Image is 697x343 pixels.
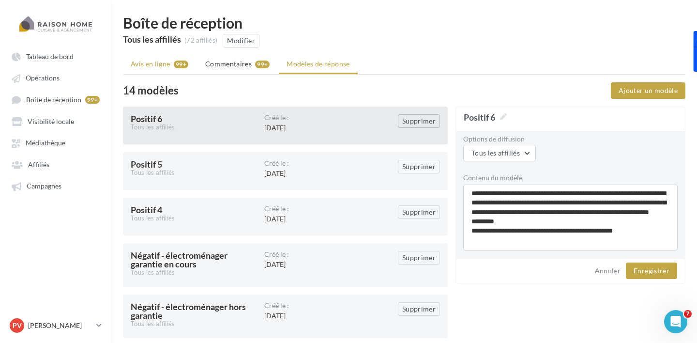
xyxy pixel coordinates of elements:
div: Créé le : [264,160,398,167]
a: Visibilité locale [6,112,106,130]
p: [PERSON_NAME] [28,321,92,330]
div: (72 affiliés) [184,36,217,45]
span: Affiliés [28,160,49,169]
div: Tous les affiliés [131,268,257,277]
div: Négatif - électroménager hors garantie [131,302,257,328]
div: Mots-clés [121,57,148,63]
img: website_grey.svg [15,25,23,33]
div: Négatif - électroménager garantie en cours [131,251,257,277]
div: Domaine [50,57,75,63]
button: Supprimer [398,205,440,219]
button: Supprimer [398,251,440,265]
img: tab_keywords_by_traffic_grey.svg [110,56,118,64]
div: Créé le : [264,114,398,121]
img: tab_domain_overview_orange.svg [39,56,47,64]
button: Ajouter un modèle [611,82,685,99]
a: Campagnes [6,177,106,194]
div: Tous les affiliés [131,214,257,223]
button: Supprimer [398,114,440,128]
button: Tous les affiliés [463,145,536,161]
a: PV [PERSON_NAME] [8,316,104,335]
div: v 4.0.24 [27,16,47,23]
div: Créé le : [264,302,398,309]
button: Modifier [223,34,259,47]
div: Positif 4 [131,205,257,223]
div: Positif 5 [131,160,257,177]
a: Médiathèque [6,134,106,151]
span: Tableau de bord [26,52,74,61]
span: Opérations [26,74,60,82]
img: logo_orange.svg [15,16,23,23]
span: Boîte de réception [26,95,81,104]
div: Positif 6 [131,114,257,132]
span: PV [13,321,22,330]
iframe: Intercom live chat [664,310,687,333]
div: Domaine: [DOMAIN_NAME] [25,25,109,33]
button: Annuler [591,265,624,277]
div: [DATE] [264,302,398,321]
div: [DATE] [264,205,398,224]
a: Affiliés [6,156,106,173]
a: Tableau de bord [6,47,106,65]
div: 99+ [85,96,100,104]
span: Positif 6 [464,111,507,124]
a: Opérations [6,69,106,86]
div: Contenu du modèle [463,173,678,183]
button: Supprimer [398,302,440,316]
div: Créé le : [264,251,398,258]
span: 7 [684,310,692,318]
div: [DATE] [264,251,398,269]
div: Boîte de réception [123,16,685,30]
a: Boîte de réception 99+ [6,91,106,109]
div: 14 modèles [123,85,611,96]
label: Options de diffusion [463,136,678,142]
button: Enregistrer [626,263,677,279]
div: Créé le : [264,205,398,212]
div: Tous les affiliés [131,123,257,132]
div: [DATE] [264,160,398,178]
div: Tous les affiliés [123,35,181,44]
span: Visibilité locale [28,117,74,125]
span: Tous les affiliés [471,149,520,157]
div: 99+ [174,61,188,68]
div: [DATE] [264,114,398,133]
span: Commentaires [205,59,252,69]
button: Supprimer [398,160,440,173]
div: Tous les affiliés [131,169,257,177]
span: Campagnes [27,182,61,190]
div: 99+ [255,61,270,68]
div: Tous les affiliés [131,320,257,328]
span: Médiathèque [26,139,65,147]
span: Avis en ligne [131,59,170,69]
